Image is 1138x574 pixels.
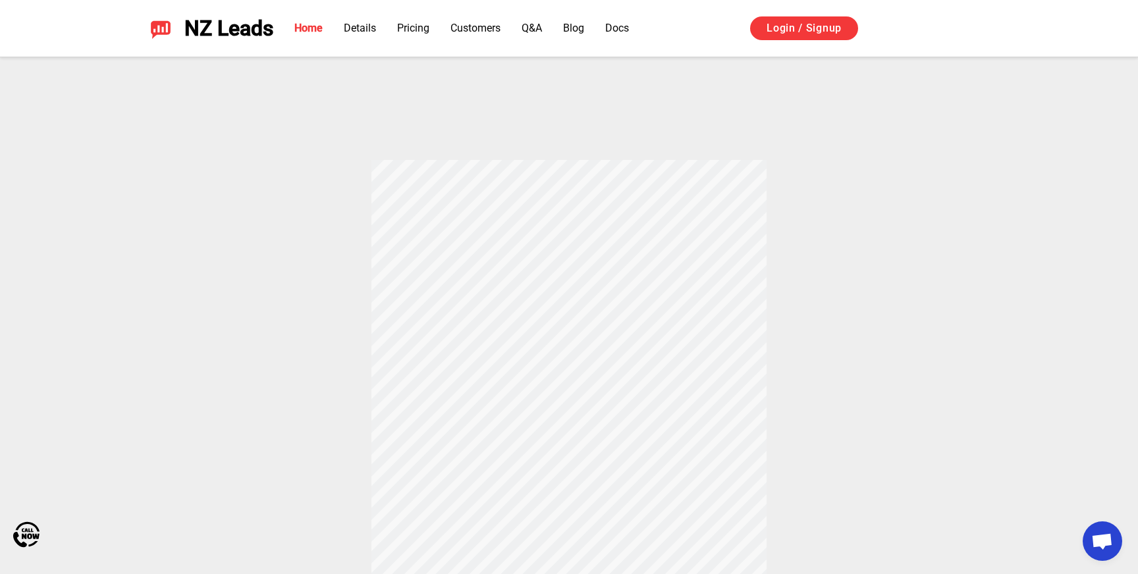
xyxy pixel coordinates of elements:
a: Q&A [522,22,542,34]
img: NZ Leads logo [150,18,171,39]
img: Call Now [13,521,40,548]
a: Customers [450,22,501,34]
a: Blog [563,22,584,34]
a: Pricing [397,22,429,34]
a: Login / Signup [750,16,858,40]
iframe: Sign in with Google Button [871,14,1005,43]
a: Docs [605,22,629,34]
span: NZ Leads [184,16,273,41]
a: Home [294,22,323,34]
a: Open chat [1083,521,1122,561]
a: Details [344,22,376,34]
